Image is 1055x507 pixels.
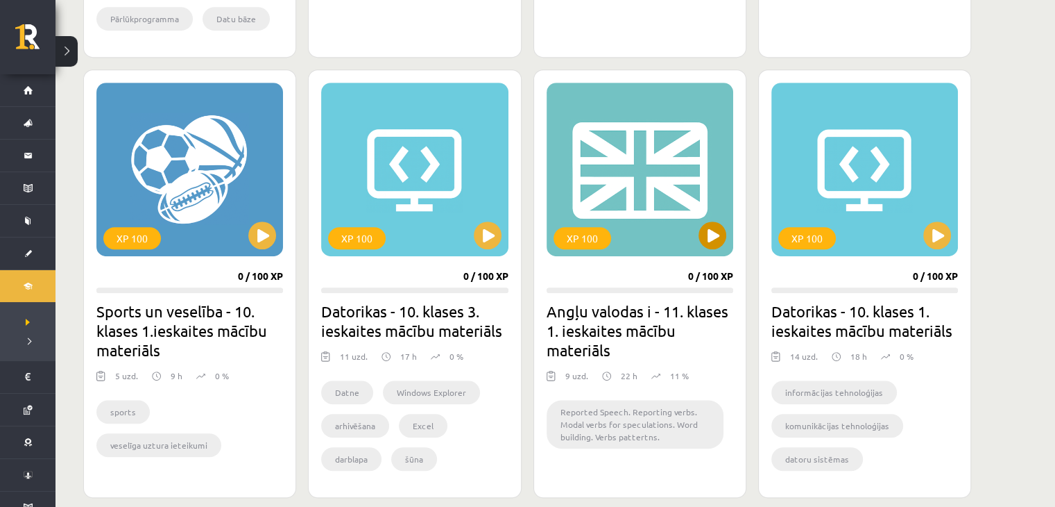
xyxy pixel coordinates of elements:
[321,381,373,404] li: Datne
[399,414,447,438] li: Excel
[383,381,480,404] li: Windows Explorer
[565,369,588,390] div: 9 uzd.
[391,447,437,471] li: šūna
[771,447,863,471] li: datoru sistēmas
[621,369,637,382] p: 22 h
[203,7,270,31] li: Datu bāze
[171,369,182,382] p: 9 h
[96,301,283,360] h2: Sports un veselība - 10. klases 1.ieskaites mācību materiāls
[771,381,897,404] li: informācijas tehnoloģijas
[449,350,463,363] p: 0 %
[547,400,723,449] li: Reported Speech. Reporting verbs. Modal verbs for speculations. Word building. Verbs pattertns.
[321,414,389,438] li: arhivēšana
[771,414,903,438] li: komunikācijas tehnoloģijas
[900,350,914,363] p: 0 %
[400,350,417,363] p: 17 h
[850,350,867,363] p: 18 h
[328,227,386,249] div: XP 100
[321,447,381,471] li: darblapa
[321,301,508,340] h2: Datorikas - 10. klases 3. ieskaites mācību materiāls
[103,227,161,249] div: XP 100
[790,350,818,371] div: 14 uzd.
[215,369,229,382] p: 0 %
[554,227,611,249] div: XP 100
[96,433,221,457] li: veselīga uztura ieteikumi
[778,227,836,249] div: XP 100
[115,369,138,390] div: 5 uzd.
[96,7,193,31] li: Pārlūkprogramma
[771,301,958,340] h2: Datorikas - 10. klases 1. ieskaites mācību materiāls
[96,400,150,424] li: sports
[340,350,368,371] div: 11 uzd.
[15,24,55,59] a: Rīgas 1. Tālmācības vidusskola
[547,301,733,360] h2: Angļu valodas i - 11. klases 1. ieskaites mācību materiāls
[670,369,689,382] p: 11 %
